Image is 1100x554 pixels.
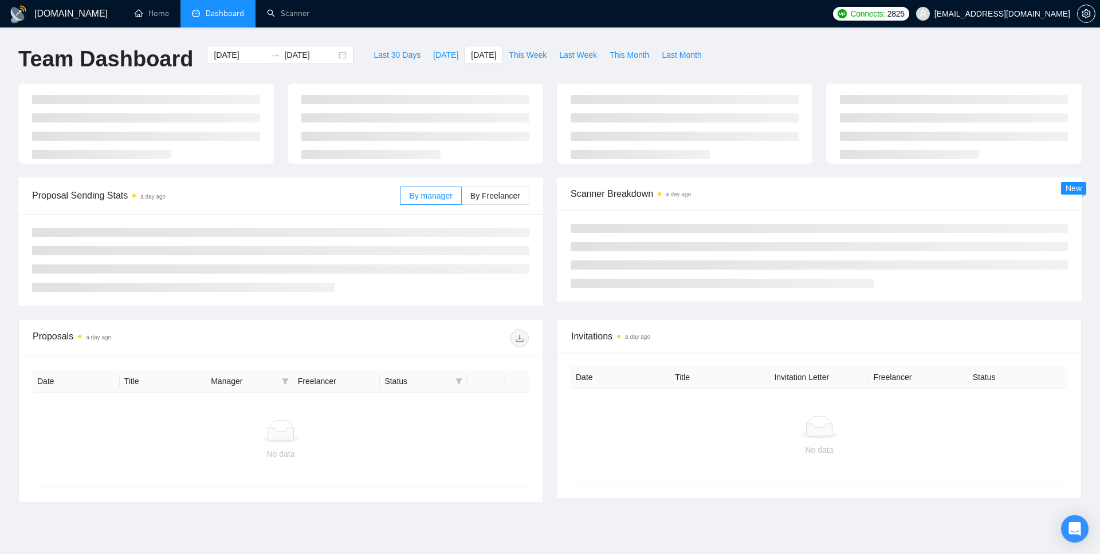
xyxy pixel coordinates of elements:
[280,373,291,390] span: filter
[571,366,670,389] th: Date
[214,49,266,61] input: Start date
[120,370,207,393] th: Title
[267,9,309,18] a: searchScanner
[33,329,281,347] div: Proposals
[571,329,1067,343] span: Invitations
[580,444,1058,456] div: No data
[427,46,465,64] button: [DATE]
[670,366,769,389] th: Title
[850,7,885,20] span: Connects:
[42,448,520,460] div: No data
[374,49,421,61] span: Last 30 Days
[33,370,120,393] th: Date
[655,46,708,64] button: Last Month
[610,49,649,61] span: This Month
[282,378,289,385] span: filter
[384,375,451,387] span: Status
[284,49,336,61] input: End date
[293,370,380,393] th: Freelancer
[32,188,400,203] span: Proposal Sending Stats
[502,46,553,64] button: This Week
[135,9,169,18] a: homeHome
[270,50,280,60] span: swap-right
[1066,184,1082,193] span: New
[1077,5,1095,23] button: setting
[465,46,502,64] button: [DATE]
[211,375,277,387] span: Manager
[409,191,452,200] span: By manager
[433,49,458,61] span: [DATE]
[1077,9,1095,18] a: setting
[919,10,927,18] span: user
[838,9,847,18] img: upwork-logo.png
[603,46,655,64] button: This Month
[1061,515,1089,543] div: Open Intercom Messenger
[769,366,869,389] th: Invitation Letter
[18,46,193,73] h1: Team Dashboard
[509,49,547,61] span: This Week
[270,50,280,60] span: to
[453,373,465,390] span: filter
[367,46,427,64] button: Last 30 Days
[887,7,905,20] span: 2825
[571,187,1068,201] span: Scanner Breakdown
[9,5,27,23] img: logo
[625,334,650,340] time: a day ago
[470,191,520,200] span: By Freelancer
[553,46,603,64] button: Last Week
[86,334,111,341] time: a day ago
[455,378,462,385] span: filter
[206,370,293,393] th: Manager
[471,49,496,61] span: [DATE]
[192,9,200,17] span: dashboard
[140,193,166,200] time: a day ago
[869,366,968,389] th: Freelancer
[662,49,701,61] span: Last Month
[559,49,597,61] span: Last Week
[968,366,1067,389] th: Status
[206,9,244,18] span: Dashboard
[666,191,691,197] time: a day ago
